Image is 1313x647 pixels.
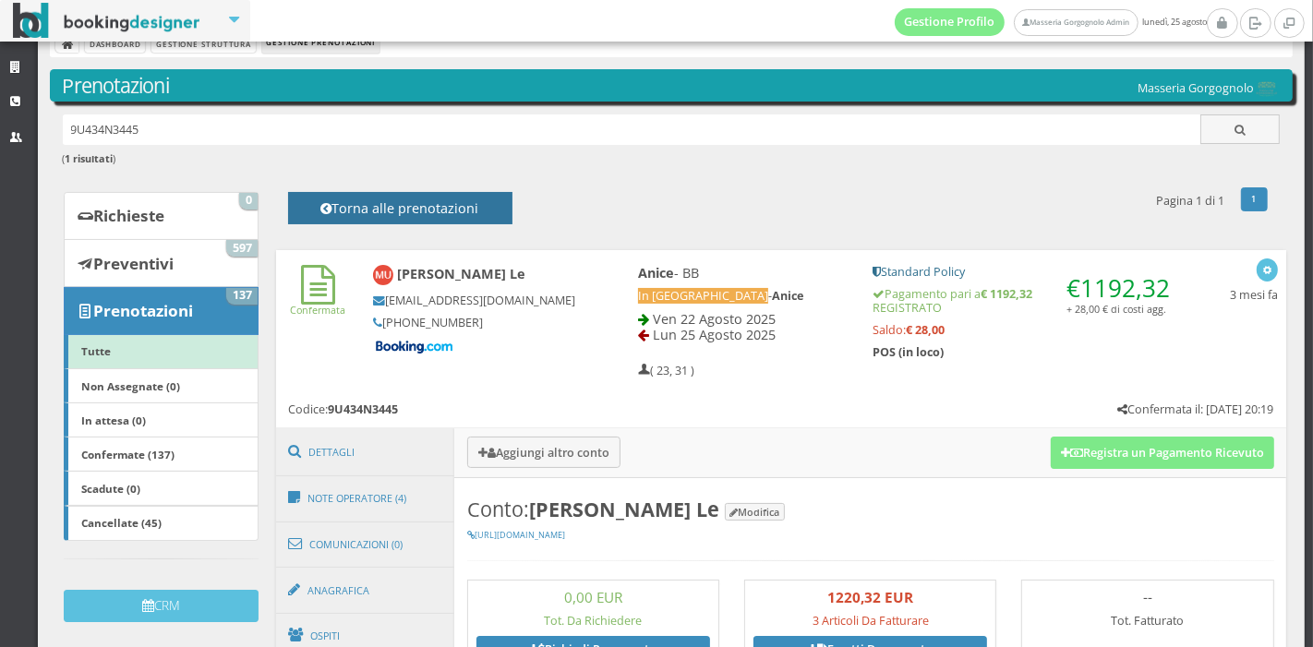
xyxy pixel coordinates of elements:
b: 1 risultati [66,151,114,165]
b: 1220,32 EUR [827,588,913,606]
h3: Conto: [467,497,1274,521]
a: Anagrafica [276,567,455,615]
li: Gestione Prenotazioni [262,33,379,54]
b: Anice [638,264,674,282]
a: In attesa (0) [64,402,259,437]
h5: Tot. Da Richiedere [476,614,710,628]
h3: -- [1030,589,1264,605]
b: POS (in loco) [873,344,944,360]
button: Modifica [725,503,785,521]
b: In attesa (0) [81,413,146,427]
a: Note Operatore (4) [276,474,455,522]
a: Cancellate (45) [64,506,259,541]
button: CRM [64,590,259,622]
span: In [GEOGRAPHIC_DATA] [638,288,768,304]
a: Confermata [291,288,346,317]
b: 9U434N3445 [328,401,398,417]
h4: - BB [638,265,849,281]
span: Ven 22 Agosto 2025 [653,310,776,328]
h3: Prenotazioni [63,74,1281,98]
h5: Saldo: [873,323,1177,337]
b: Confermate (137) [81,447,175,461]
h5: Masseria Gorgognolo [1138,81,1280,97]
button: Registra un Pagamento Ricevuto [1051,437,1274,468]
a: Dashboard [85,33,145,53]
span: Lun 25 Agosto 2025 [653,326,776,343]
h5: Standard Policy [873,265,1177,279]
small: + 28,00 € di costi agg. [1066,302,1166,316]
b: Preventivi [93,253,174,274]
a: Scadute (0) [64,471,259,506]
span: 1192,32 [1080,271,1170,305]
input: Ricerca cliente - (inserisci il codice, il nome, il cognome, il numero di telefono o la mail) [63,114,1201,145]
h5: 3 mesi fa [1230,288,1278,302]
h5: 3 Articoli Da Fatturare [753,614,987,628]
h5: Pagina 1 di 1 [1156,194,1224,208]
b: Richieste [93,205,164,226]
strong: € 28,00 [906,322,945,338]
a: Prenotazioni 137 [64,287,259,335]
a: Dettagli [276,428,455,476]
h6: ( ) [63,153,1281,165]
b: Anice [772,288,803,304]
b: [PERSON_NAME] Le [529,496,719,522]
b: Non Assegnate (0) [81,378,180,393]
h5: Confermata il: [DATE] 20:19 [1118,402,1274,416]
img: BookingDesigner.com [13,3,200,39]
button: Aggiungi altro conto [467,437,620,467]
button: Torna alle prenotazioni [288,192,512,224]
img: Booking-com-logo.png [373,339,456,355]
h5: ( 23, 31 ) [638,364,694,377]
a: Gestione Profilo [895,8,1006,36]
h5: Pagamento pari a REGISTRATO [873,287,1177,315]
h3: 0,00 EUR [476,589,710,605]
a: 1 [1241,187,1268,211]
a: Gestione Struttura [151,33,255,53]
h5: [PHONE_NUMBER] [373,316,576,329]
a: [URL][DOMAIN_NAME] [467,529,565,541]
img: Mai Uyen Le [373,265,394,286]
a: Richieste 0 [64,192,259,240]
a: Non Assegnate (0) [64,368,259,403]
b: Scadute (0) [81,481,140,496]
a: Confermate (137) [64,437,259,472]
h5: Tot. Fatturato [1030,614,1264,628]
b: [PERSON_NAME] Le [397,265,525,282]
span: 597 [226,240,258,257]
h5: Codice: [288,402,398,416]
img: 0603869b585f11eeb13b0a069e529790.png [1254,81,1280,97]
strong: € 1192,32 [981,286,1032,302]
b: Cancellate (45) [81,515,162,530]
a: Preventivi 597 [64,239,259,287]
span: 137 [226,288,258,305]
span: € [1066,271,1170,305]
span: lunedì, 25 agosto [895,8,1207,36]
h5: [EMAIL_ADDRESS][DOMAIN_NAME] [373,294,576,307]
span: 0 [239,193,258,210]
a: Comunicazioni (0) [276,521,455,569]
a: Tutte [64,334,259,369]
a: Masseria Gorgognolo Admin [1014,9,1138,36]
h4: Torna alle prenotazioni [308,200,491,229]
b: Tutte [81,343,111,358]
h5: - [638,289,849,303]
b: Prenotazioni [93,300,193,321]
